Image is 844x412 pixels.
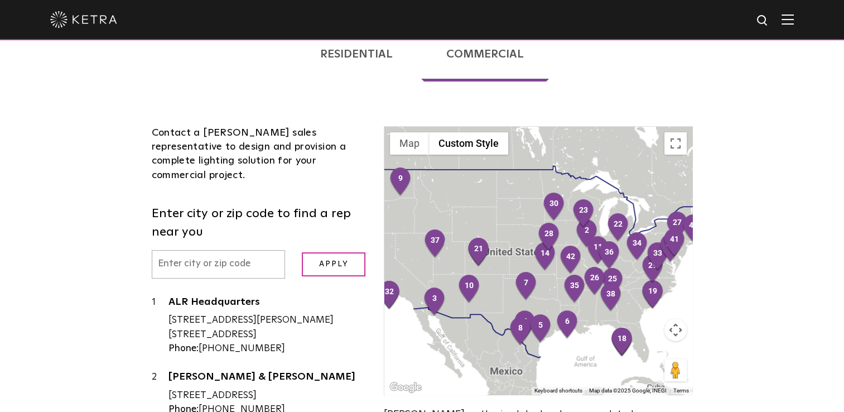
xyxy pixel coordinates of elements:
[513,310,537,340] div: 4
[586,236,610,266] div: 11
[556,310,579,340] div: 6
[421,27,549,82] a: Commercial
[559,245,582,275] div: 42
[295,27,418,82] a: Residential
[583,266,606,296] div: 26
[168,297,368,311] a: ALR Headquarters
[529,314,552,344] div: 5
[659,233,682,264] div: 40
[641,280,664,310] div: 19
[665,211,689,241] div: 27
[387,380,424,395] img: Google
[641,254,664,284] div: 29
[168,372,368,386] a: [PERSON_NAME] & [PERSON_NAME]
[575,219,599,249] div: 2
[509,317,532,347] div: 8
[606,213,630,243] div: 22
[429,132,508,155] button: Custom Style
[542,192,566,222] div: 30
[302,252,365,276] input: Apply
[646,242,669,272] div: 33
[152,126,368,183] div: Contact a [PERSON_NAME] sales representative to design and provision a complete lighting solution...
[152,250,286,279] input: Enter city or zip code
[50,11,117,28] img: ketra-logo-2019-white
[533,242,557,272] div: 14
[563,274,586,304] div: 35
[682,214,705,244] div: 43
[756,14,770,28] img: search icon
[625,232,649,262] div: 34
[589,387,667,394] span: Map data ©2025 Google, INEGI
[537,222,561,252] div: 28
[534,387,582,395] button: Keyboard shortcuts
[152,295,168,356] div: 1
[423,287,446,317] div: 3
[168,342,368,356] div: [PHONE_NUMBER]
[782,14,794,25] img: Hamburger%20Nav.svg
[597,241,621,271] div: 36
[389,167,412,197] div: 9
[572,199,595,229] div: 23
[457,274,481,304] div: 10
[168,389,368,403] div: [STREET_ADDRESS]
[663,228,686,258] div: 41
[664,359,687,381] button: Drag Pegman onto the map to open Street View
[152,205,368,242] label: Enter city or zip code to find a rep near you
[387,380,424,395] a: Open this area in Google Maps (opens a new window)
[664,132,687,155] button: Toggle fullscreen view
[168,313,368,342] div: [STREET_ADDRESS][PERSON_NAME] [STREET_ADDRESS]
[168,344,199,353] strong: Phone:
[390,132,429,155] button: Show street map
[673,387,689,394] a: Terms (opens in new tab)
[514,271,538,301] div: 7
[599,282,623,313] div: 38
[610,327,634,357] div: 18
[467,237,490,267] div: 21
[378,280,401,310] div: 32
[423,229,447,259] div: 37
[664,319,687,341] button: Map camera controls
[601,267,624,298] div: 25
